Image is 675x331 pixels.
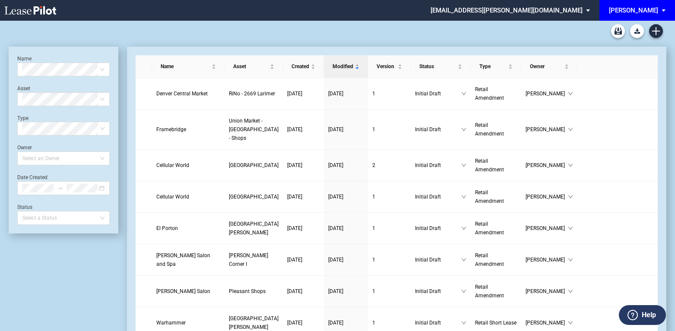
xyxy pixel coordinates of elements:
[461,226,466,231] span: down
[372,126,375,132] span: 1
[475,221,504,236] span: Retail Amendment
[475,283,517,300] a: Retail Amendment
[328,126,343,132] span: [DATE]
[328,255,364,264] a: [DATE]
[287,225,302,231] span: [DATE]
[475,320,517,326] span: Retail Short Lease
[372,255,406,264] a: 1
[475,284,504,299] span: Retail Amendment
[229,252,268,267] span: Callens Corner I
[526,318,568,327] span: [PERSON_NAME]
[328,288,343,294] span: [DATE]
[568,194,573,199] span: down
[415,224,461,233] span: Initial Draft
[568,289,573,294] span: down
[287,288,302,294] span: [DATE]
[229,117,279,142] a: Union Market - [GEOGRAPHIC_DATA] - Shops
[526,161,568,170] span: [PERSON_NAME]
[411,55,471,78] th: Status
[461,127,466,132] span: down
[415,318,461,327] span: Initial Draft
[415,287,461,296] span: Initial Draft
[156,125,220,134] a: Framebridge
[229,287,279,296] a: Pleasant Shops
[642,309,656,321] label: Help
[372,225,375,231] span: 1
[229,192,279,201] a: [GEOGRAPHIC_DATA]
[372,318,406,327] a: 1
[328,125,364,134] a: [DATE]
[461,320,466,325] span: down
[229,89,279,98] a: RiNo - 2669 Larimer
[287,91,302,97] span: [DATE]
[156,320,186,326] span: Warhammer
[368,55,411,78] th: Version
[229,118,279,141] span: Union Market - 1270 4th Street - Shops
[156,192,220,201] a: Cellular World
[475,220,517,237] a: Retail Amendment
[568,257,573,262] span: down
[372,162,375,168] span: 2
[521,55,577,78] th: Owner
[328,91,343,97] span: [DATE]
[475,122,504,137] span: Retail Amendment
[372,194,375,200] span: 1
[471,55,521,78] th: Type
[156,91,208,97] span: Denver Central Market
[57,185,63,191] span: to
[372,125,406,134] a: 1
[611,24,625,38] a: Archive
[526,125,568,134] span: [PERSON_NAME]
[372,257,375,263] span: 1
[156,318,220,327] a: Warhammer
[229,161,279,170] a: [GEOGRAPHIC_DATA]
[475,158,504,173] span: Retail Amendment
[233,62,268,71] span: Asset
[461,289,466,294] span: down
[287,224,320,233] a: [DATE]
[287,125,320,134] a: [DATE]
[287,318,320,327] a: [DATE]
[229,288,266,294] span: Pleasant Shops
[415,125,461,134] span: Initial Draft
[526,255,568,264] span: [PERSON_NAME]
[475,318,517,327] a: Retail Short Lease
[17,204,32,210] label: Status
[156,126,186,132] span: Framebridge
[328,162,343,168] span: [DATE]
[287,161,320,170] a: [DATE]
[287,89,320,98] a: [DATE]
[372,192,406,201] a: 1
[229,220,279,237] a: [GEOGRAPHIC_DATA][PERSON_NAME]
[229,221,279,236] span: Casa Linda Plaza
[328,192,364,201] a: [DATE]
[17,115,29,121] label: Type
[287,320,302,326] span: [DATE]
[17,56,32,62] label: Name
[627,24,646,38] md-menu: Download Blank Form List
[475,188,517,205] a: Retail Amendment
[461,163,466,168] span: down
[609,6,658,14] div: [PERSON_NAME]
[568,91,573,96] span: down
[415,255,461,264] span: Initial Draft
[156,162,189,168] span: Cellular World
[287,194,302,200] span: [DATE]
[328,318,364,327] a: [DATE]
[377,62,396,71] span: Version
[292,62,309,71] span: Created
[461,257,466,262] span: down
[530,62,563,71] span: Owner
[152,55,225,78] th: Name
[229,162,279,168] span: Strawberry Village South
[526,287,568,296] span: [PERSON_NAME]
[156,252,210,267] span: Kim Salon and Spa
[475,251,517,268] a: Retail Amendment
[372,224,406,233] a: 1
[156,225,178,231] span: El Porton
[372,89,406,98] a: 1
[287,287,320,296] a: [DATE]
[156,287,220,296] a: [PERSON_NAME] Salon
[568,127,573,132] span: down
[328,224,364,233] a: [DATE]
